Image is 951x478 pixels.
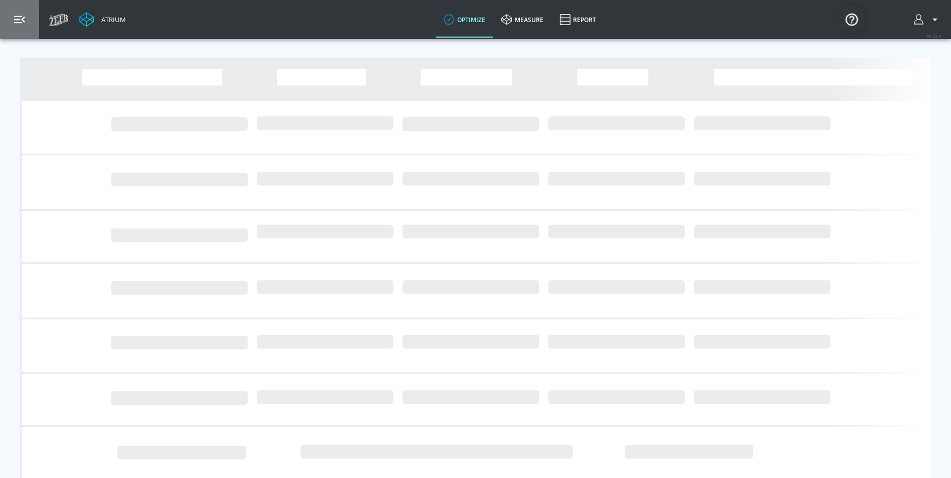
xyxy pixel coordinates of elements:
[493,2,551,38] a: measure
[551,2,604,38] a: Report
[436,2,493,38] a: optimize
[838,5,866,33] button: Open Resource Center
[97,15,126,24] div: Atrium
[927,33,941,39] span: v 4.25.4
[79,12,126,27] a: Atrium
